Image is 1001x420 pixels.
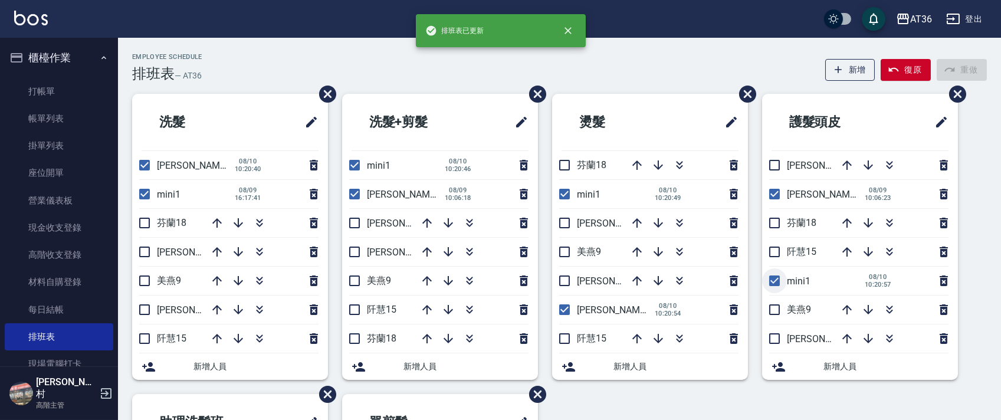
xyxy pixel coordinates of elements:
div: 新增人員 [762,353,958,380]
span: 08/09 [445,186,471,194]
button: save [862,7,885,31]
a: 每日結帳 [5,296,113,323]
span: 10:20:40 [235,165,261,173]
span: [PERSON_NAME]16 [367,218,448,229]
a: 座位開單 [5,159,113,186]
button: AT36 [891,7,937,31]
div: 新增人員 [342,353,538,380]
button: 復原 [881,59,931,81]
span: [PERSON_NAME]16 [577,218,658,229]
span: 10:20:54 [655,310,681,317]
span: 芬蘭18 [787,217,816,228]
span: [PERSON_NAME]16 [787,160,868,171]
h2: 燙髮 [562,101,670,143]
a: 現金收支登錄 [5,214,113,241]
span: 16:17:41 [235,194,261,202]
button: 櫃檯作業 [5,42,113,73]
span: 08/10 [445,157,471,165]
span: 阡慧15 [577,333,606,344]
a: 排班表 [5,323,113,350]
h3: 排班表 [132,65,175,82]
span: 新增人員 [823,360,949,373]
span: 美燕9 [787,304,811,315]
span: 新增人員 [403,360,529,373]
span: 10:06:23 [865,194,891,202]
span: 08/10 [235,157,261,165]
span: 芬蘭18 [367,333,396,344]
span: 刪除班表 [310,377,338,412]
button: 新增 [825,59,875,81]
span: [PERSON_NAME]11 [367,247,448,258]
span: 10:06:18 [445,194,471,202]
span: 08/10 [655,186,681,194]
span: 修改班表的標題 [297,108,319,136]
span: [PERSON_NAME]6 [787,189,863,200]
span: 08/10 [655,302,681,310]
span: [PERSON_NAME]6 [577,304,653,316]
span: 10:20:49 [655,194,681,202]
span: 芬蘭18 [577,159,606,170]
span: 10:20:46 [445,165,471,173]
span: 新增人員 [193,360,319,373]
span: mini1 [787,275,810,287]
button: 登出 [941,8,987,30]
span: 刪除班表 [310,77,338,111]
a: 掛單列表 [5,132,113,159]
span: 新增人員 [613,360,739,373]
span: [PERSON_NAME]11 [577,275,658,287]
span: 修改班表的標題 [717,108,739,136]
span: 阡慧15 [157,333,186,344]
h2: Employee Schedule [132,53,202,61]
span: 美燕9 [577,246,601,257]
button: close [555,18,581,44]
span: 08/09 [235,186,261,194]
span: 10:20:57 [865,281,891,288]
a: 高階收支登錄 [5,241,113,268]
h6: — AT36 [175,70,202,82]
a: 帳單列表 [5,105,113,132]
div: 新增人員 [552,353,748,380]
span: 修改班表的標題 [927,108,949,136]
span: mini1 [577,189,600,200]
span: [PERSON_NAME]11 [787,333,868,344]
span: 修改班表的標題 [507,108,529,136]
span: 08/10 [865,273,891,281]
span: 刪除班表 [520,77,548,111]
span: [PERSON_NAME]6 [157,160,233,171]
span: 08/09 [865,186,891,194]
h2: 洗髮+剪髮 [352,101,476,143]
span: 美燕9 [367,275,391,286]
span: 排班表已更新 [425,25,484,37]
span: 刪除班表 [730,77,758,111]
span: 美燕9 [157,275,181,286]
a: 營業儀表板 [5,187,113,214]
p: 高階主管 [36,400,96,411]
span: mini1 [157,189,180,200]
a: 打帳單 [5,78,113,105]
img: Logo [14,11,48,25]
img: Person [9,382,33,405]
div: AT36 [910,12,932,27]
span: 阡慧15 [367,304,396,315]
span: mini1 [367,160,390,171]
span: [PERSON_NAME]16 [157,247,238,258]
a: 材料自購登錄 [5,268,113,296]
a: 現場電腦打卡 [5,350,113,378]
div: 新增人員 [132,353,328,380]
span: 芬蘭18 [157,217,186,228]
span: 阡慧15 [787,246,816,257]
span: [PERSON_NAME]6 [367,189,443,200]
h2: 洗髮 [142,101,250,143]
span: 刪除班表 [520,377,548,412]
span: [PERSON_NAME]11 [157,304,238,316]
h5: [PERSON_NAME]村 [36,376,96,400]
span: 刪除班表 [940,77,968,111]
h2: 護髮頭皮 [772,101,893,143]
